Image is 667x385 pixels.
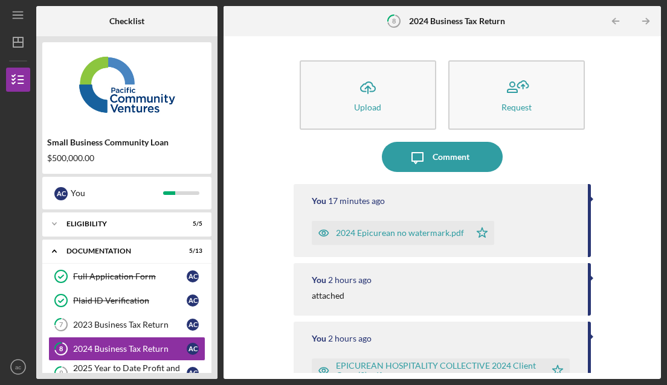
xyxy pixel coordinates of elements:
[59,345,63,353] tspan: 8
[328,196,385,206] time: 2025-09-23 01:10
[73,344,187,354] div: 2024 Business Tax Return
[328,275,372,285] time: 2025-09-22 23:22
[48,361,205,385] a: 92025 Year to Date Profit and Loss Statementac
[15,364,21,371] text: ac
[54,187,68,200] div: a c
[312,221,494,245] button: 2024 Epicurean no watermark.pdf
[312,358,570,383] button: EPICUREAN HOSPITALITY COLLECTIVE 2024 Client Copy (3).pdf
[47,153,207,163] div: $500,000.00
[187,270,199,282] div: a c
[312,275,326,285] div: You
[59,321,63,329] tspan: 7
[73,320,187,329] div: 2023 Business Tax Return
[312,334,326,343] div: You
[336,361,540,380] div: EPICUREAN HOSPITALITY COLLECTIVE 2024 Client Copy (3).pdf
[71,183,163,203] div: You
[48,337,205,361] a: 82024 Business Tax Returnac
[187,294,199,307] div: a c
[187,319,199,331] div: a c
[109,16,144,26] b: Checklist
[48,313,205,337] a: 72023 Business Tax Returnac
[6,355,30,379] button: ac
[300,60,436,130] button: Upload
[66,220,172,227] div: Eligibility
[312,291,344,301] div: attached
[501,103,532,112] div: Request
[312,196,326,206] div: You
[187,367,199,379] div: a c
[66,247,172,255] div: Documentation
[392,17,396,25] tspan: 8
[73,363,187,383] div: 2025 Year to Date Profit and Loss Statement
[433,142,469,172] div: Comment
[354,103,381,112] div: Upload
[48,264,205,288] a: Full Application Formac
[181,220,202,227] div: 5 / 5
[42,48,211,121] img: Product logo
[59,369,63,377] tspan: 9
[48,288,205,313] a: Plaid ID Verificationac
[73,272,187,281] div: Full Application Form
[47,138,207,147] div: Small Business Community Loan
[448,60,585,130] button: Request
[187,343,199,355] div: a c
[181,247,202,255] div: 5 / 13
[336,228,464,238] div: 2024 Epicurean no watermark.pdf
[409,16,505,26] b: 2024 Business Tax Return
[73,296,187,305] div: Plaid ID Verification
[382,142,503,172] button: Comment
[328,334,372,343] time: 2025-09-22 23:22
